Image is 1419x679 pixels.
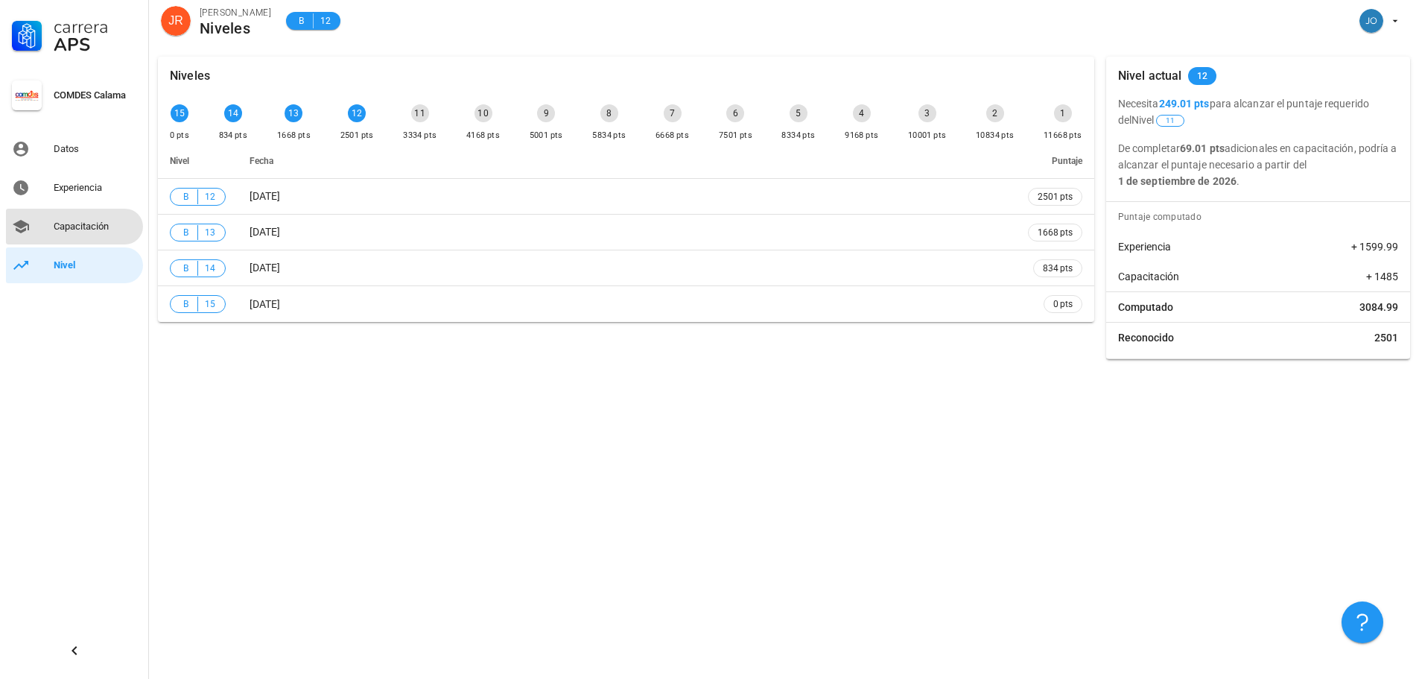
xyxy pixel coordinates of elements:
span: Nivel [1131,114,1186,126]
div: 1 [1054,104,1072,122]
span: [DATE] [250,298,280,310]
p: De completar adicionales en capacitación, podría a alcanzar el puntaje necesario a partir del . [1118,140,1398,189]
div: 8334 pts [781,128,815,143]
div: 5834 pts [592,128,626,143]
div: 12 [348,104,366,122]
div: 4168 pts [466,128,500,143]
div: 11 [411,104,429,122]
span: JR [168,6,183,36]
div: 9 [537,104,555,122]
div: 3334 pts [403,128,437,143]
div: Capacitación [54,221,137,233]
div: 7 [664,104,682,122]
span: Puntaje [1052,156,1082,166]
p: Necesita para alcanzar el puntaje requerido del [1118,95,1398,128]
div: 10001 pts [908,128,947,143]
span: 2501 [1374,330,1398,345]
b: 249.01 pts [1159,98,1210,110]
div: COMDES Calama [54,89,137,101]
div: avatar [1359,9,1383,33]
span: 12 [204,189,216,204]
span: Fecha [250,156,273,166]
span: 3084.99 [1359,300,1398,315]
a: Nivel [6,247,143,283]
th: Nivel [158,143,238,179]
span: + 1599.99 [1351,239,1398,254]
span: Capacitación [1118,269,1179,284]
span: B [180,189,191,204]
div: 0 pts [170,128,189,143]
div: 4 [853,104,871,122]
th: Puntaje [1016,143,1094,179]
div: Puntaje computado [1112,202,1410,232]
span: [DATE] [250,262,280,274]
span: B [180,297,191,312]
div: 7501 pts [719,128,752,143]
span: 12 [1197,67,1208,85]
div: 2 [986,104,1004,122]
span: Reconocido [1118,330,1174,345]
a: Datos [6,131,143,167]
span: 1668 pts [1038,225,1073,240]
span: 11 [1166,116,1175,126]
div: 5 [790,104,807,122]
div: Experiencia [54,182,137,194]
div: avatar [161,6,191,36]
th: Fecha [238,143,1016,179]
a: Experiencia [6,170,143,206]
span: [DATE] [250,226,280,238]
div: Nivel [54,259,137,271]
div: 1668 pts [277,128,311,143]
div: 6668 pts [655,128,689,143]
div: 13 [285,104,302,122]
b: 69.01 pts [1180,142,1225,154]
span: [DATE] [250,190,280,202]
span: 12 [320,13,331,28]
div: 14 [224,104,242,122]
span: Experiencia [1118,239,1171,254]
span: 13 [204,225,216,240]
span: B [180,225,191,240]
div: APS [54,36,137,54]
div: 15 [171,104,188,122]
span: 15 [204,297,216,312]
div: 6 [726,104,744,122]
div: 10834 pts [976,128,1015,143]
span: B [295,13,307,28]
a: Capacitación [6,209,143,244]
span: + 1485 [1366,269,1398,284]
div: 9168 pts [845,128,878,143]
span: 14 [204,261,216,276]
div: Carrera [54,18,137,36]
div: 3 [918,104,936,122]
div: 2501 pts [340,128,374,143]
span: Nivel [170,156,189,166]
span: B [180,261,191,276]
span: Computado [1118,300,1173,315]
div: 8 [600,104,618,122]
div: [PERSON_NAME] [200,5,271,20]
div: Niveles [170,57,210,95]
b: 1 de septiembre de 2026 [1118,175,1237,187]
span: 2501 pts [1038,189,1073,204]
div: 5001 pts [530,128,563,143]
div: 10 [474,104,492,122]
span: 0 pts [1053,297,1073,312]
span: 834 pts [1043,261,1073,276]
div: 834 pts [219,128,248,143]
div: Datos [54,143,137,155]
div: Niveles [200,20,271,37]
div: Nivel actual [1118,57,1182,95]
div: 11668 pts [1044,128,1082,143]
